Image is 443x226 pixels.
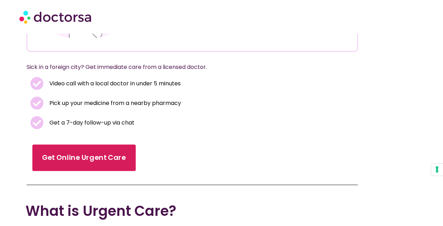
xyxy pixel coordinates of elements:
span: Pick up your medicine from a nearby pharmacy [48,98,181,108]
span: Get a 7-day follow-up via chat [48,118,134,128]
p: Sick in a foreign city? Get immediate care from a licensed doctor. [27,62,341,72]
h2: What is Urgent Care? [26,203,418,219]
span: Video call with a local doctor in under 5 minutes [48,79,181,89]
a: Get Online Urgent Care [32,144,136,171]
button: Your consent preferences for tracking technologies [431,164,443,176]
span: Get Online Urgent Care [42,153,126,163]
